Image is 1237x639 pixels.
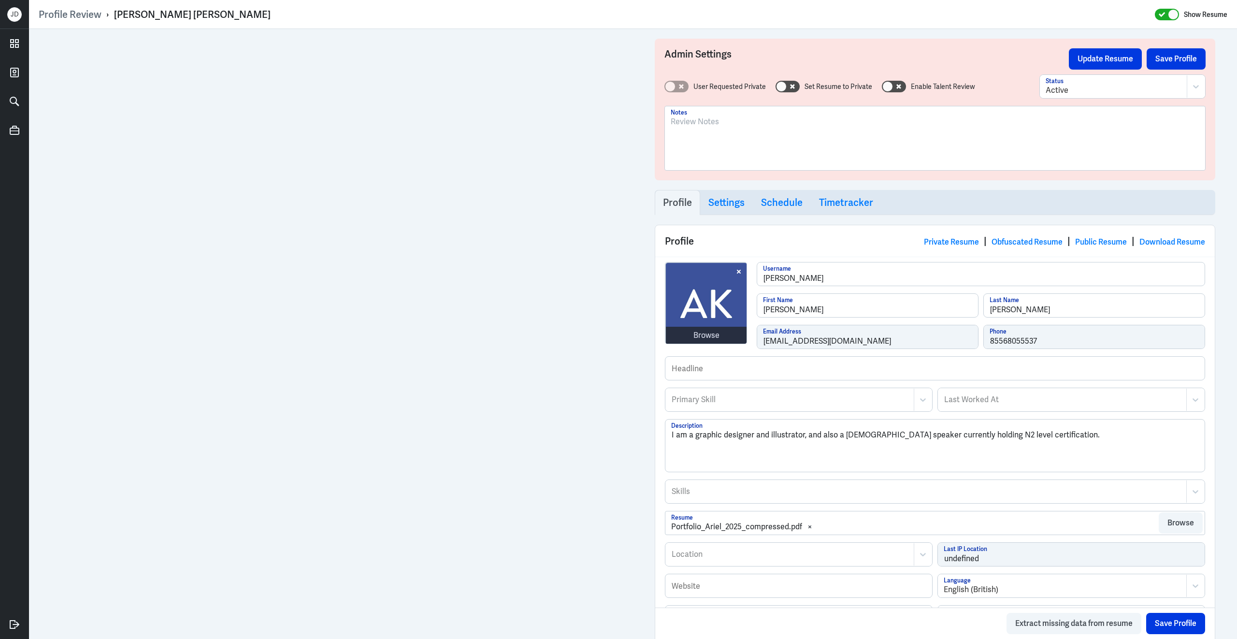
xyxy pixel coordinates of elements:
div: [PERSON_NAME] [PERSON_NAME] [114,8,271,21]
h3: Schedule [761,197,803,208]
div: J D [7,7,22,22]
input: Twitter [938,606,1205,629]
div: Portfolio_Ariel_2025_compressed.pdf [671,521,802,533]
input: Last Name [984,294,1205,317]
a: Profile Review [39,8,101,21]
textarea: I am a graphic designer and illustrator, and also a [DEMOGRAPHIC_DATA] speaker currently holding ... [665,420,1205,472]
div: | | | [924,234,1205,248]
label: Set Resume to Private [805,82,872,92]
button: Update Resume [1069,48,1142,70]
button: Save Profile [1147,48,1206,70]
h3: Admin Settings [664,48,1069,70]
a: Obfuscated Resume [992,237,1063,247]
input: Phone [984,325,1205,349]
a: Download Resume [1139,237,1205,247]
div: Profile [655,225,1215,257]
label: Show Resume [1184,8,1227,21]
a: Public Resume [1075,237,1127,247]
h3: Timetracker [819,197,873,208]
input: Linkedin [665,606,932,629]
button: Save Profile [1146,613,1205,634]
h3: Profile [663,197,692,208]
label: Enable Talent Review [911,82,975,92]
label: User Requested Private [693,82,766,92]
input: Email Address [757,325,978,349]
div: Browse [693,330,719,341]
button: Browse [1159,512,1203,534]
p: › [101,8,114,21]
iframe: https://ppcdn.hiredigital.com/register/fc373bf8/resumes/585934402/Portfolio_Ariel_2025_compressed... [51,39,611,629]
input: Website [665,574,932,597]
button: Extract missing data from resume [1007,613,1141,634]
img: avatar.jpg [666,263,747,344]
a: Private Resume [924,237,979,247]
h3: Settings [708,197,745,208]
input: Username [757,262,1205,286]
input: Headline [665,357,1205,380]
input: First Name [757,294,978,317]
input: Last IP Location [938,543,1205,566]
